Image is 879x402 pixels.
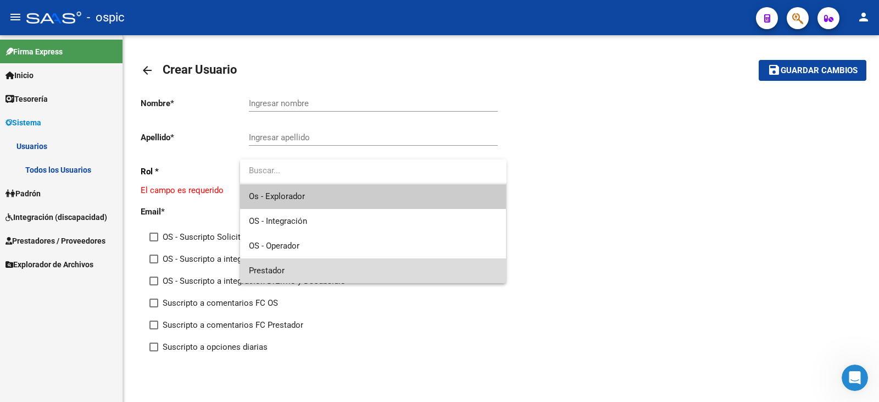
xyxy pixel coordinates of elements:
span: OS - Integración [249,216,307,226]
span: OS - Operador [249,241,299,251]
span: Prestador [249,266,285,276]
input: dropdown search [240,158,507,183]
span: Os - Explorador [249,191,305,201]
iframe: Intercom live chat [842,365,868,391]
